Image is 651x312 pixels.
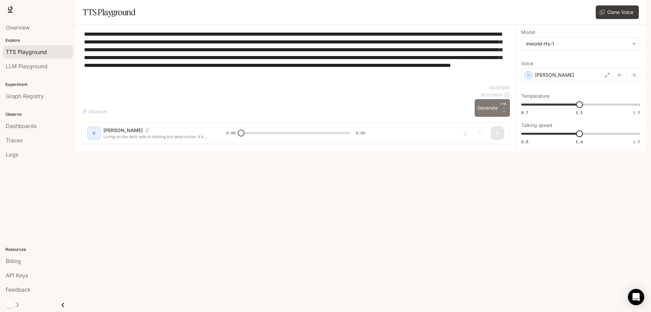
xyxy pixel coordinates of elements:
span: 0.5 [521,139,528,145]
p: 1000 / 1000 [489,85,510,91]
button: Shortcuts [81,106,110,117]
div: inworld-tts-1 [521,37,640,50]
h1: TTS Playground [83,5,135,19]
div: inworld-tts-1 [526,40,629,47]
span: 1.5 [633,110,640,115]
p: ⏎ [500,102,507,114]
p: Talking speed [521,123,552,128]
p: CTRL + [500,102,507,110]
p: Model [521,30,535,35]
span: 1.5 [633,139,640,145]
span: 0.7 [521,110,528,115]
button: GenerateCTRL +⏎ [475,99,510,117]
span: 1.0 [576,139,583,145]
p: Temperature [521,94,550,98]
span: 1.1 [576,110,583,115]
div: Open Intercom Messenger [628,289,644,305]
p: [PERSON_NAME] [535,72,574,78]
p: Voice [521,61,533,66]
button: Clone Voice [596,5,639,19]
